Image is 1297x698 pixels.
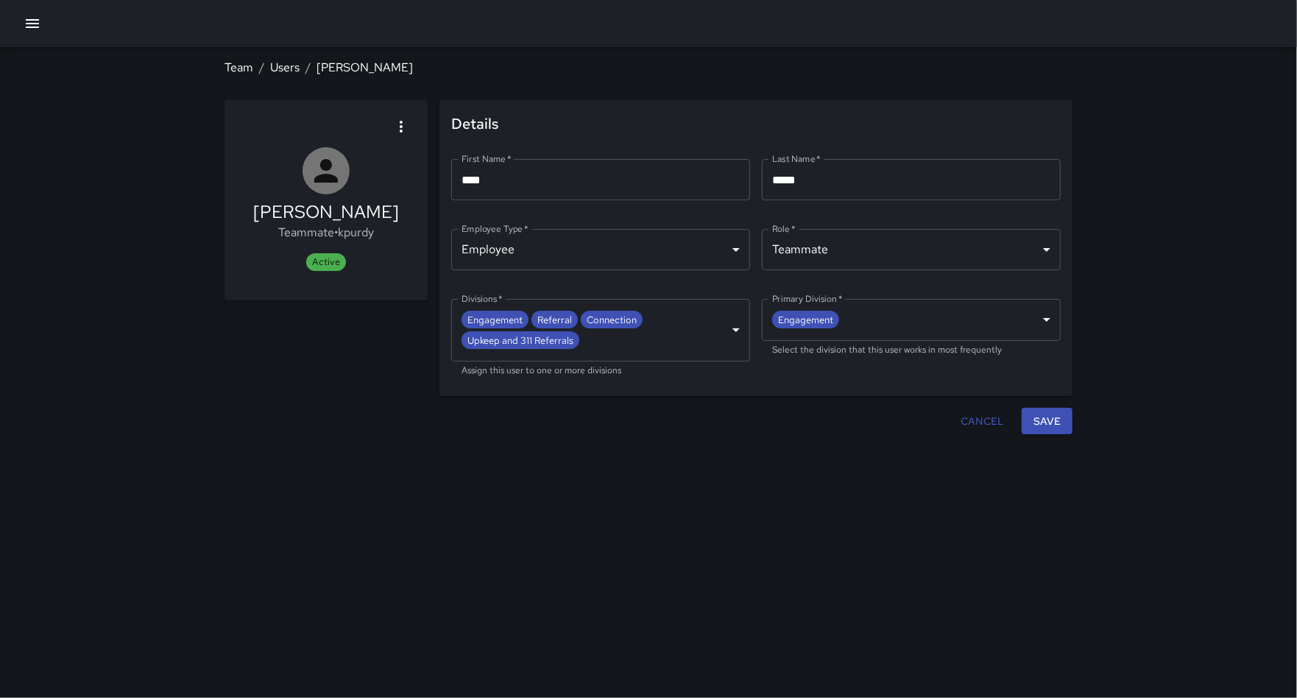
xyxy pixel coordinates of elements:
span: Engagement [772,313,839,328]
div: Employee [451,229,750,270]
a: Team [225,60,253,75]
a: Users [270,60,300,75]
label: Last Name [772,152,821,165]
span: Active [306,255,346,269]
li: / [259,59,264,77]
p: Teammate • kpurdy [253,224,399,242]
span: Details [451,112,1061,135]
p: Assign this user to one or more divisions [462,364,740,378]
label: Role [772,222,796,235]
span: Connection [581,313,643,328]
p: Select the division that this user works in most frequently [772,343,1050,358]
span: Engagement [462,313,529,328]
div: Teammate [762,229,1061,270]
button: Save [1022,408,1072,435]
h5: [PERSON_NAME] [253,200,399,224]
label: Employee Type [462,222,529,235]
label: Divisions [462,292,503,305]
button: Cancel [955,408,1010,435]
label: Primary Division [772,292,842,305]
a: [PERSON_NAME] [317,60,413,75]
label: First Name [462,152,512,165]
span: Referral [531,313,578,328]
span: Upkeep and 311 Referrals [462,334,579,348]
li: / [305,59,311,77]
